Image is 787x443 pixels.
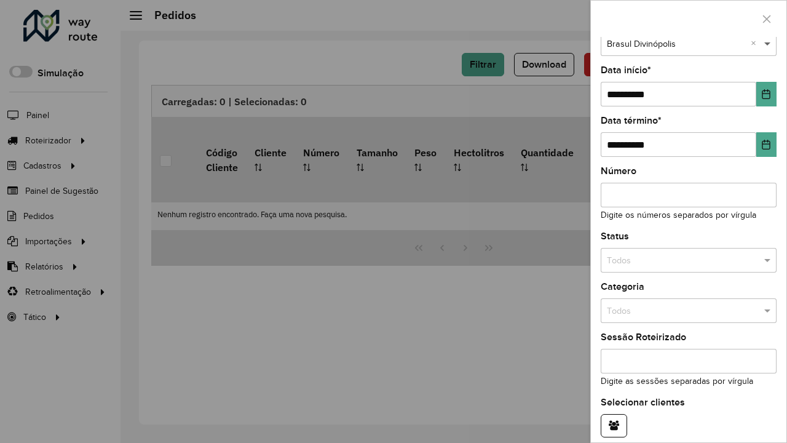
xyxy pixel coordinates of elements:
button: Choose Date [756,132,777,157]
button: Choose Date [756,82,777,106]
label: Data início [601,63,651,78]
label: Data término [601,113,662,128]
span: Clear all [751,38,761,51]
label: Selecionar clientes [601,395,685,410]
small: Digite as sessões separadas por vírgula [601,377,753,386]
label: Número [601,164,636,178]
label: Categoria [601,279,644,294]
small: Digite os números separados por vírgula [601,210,756,220]
label: Status [601,229,629,244]
label: Sessão Roteirizado [601,330,686,345]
